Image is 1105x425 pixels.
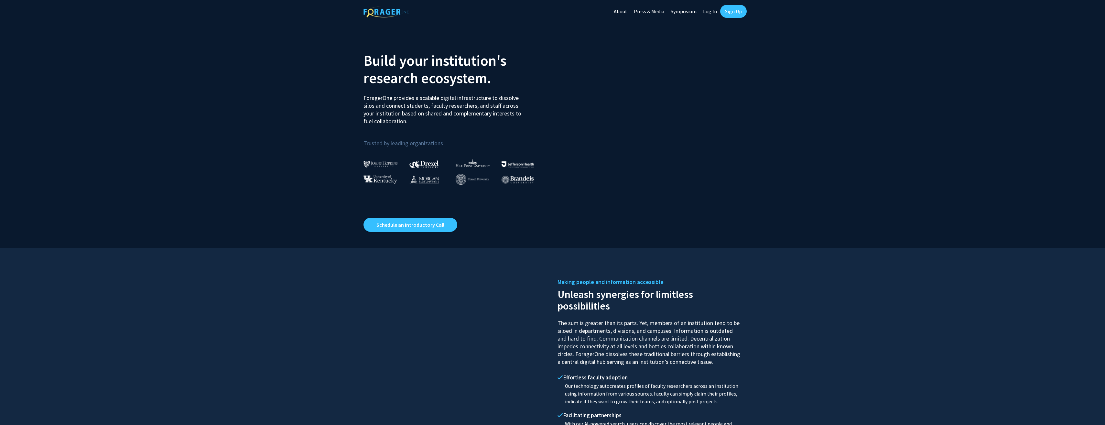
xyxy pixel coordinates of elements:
[363,161,398,168] img: Johns Hopkins University
[502,161,534,168] img: Thomas Jefferson University
[720,5,747,18] a: Sign Up
[456,159,490,167] img: High Point University
[558,412,742,419] h4: Facilitating partnerships
[456,174,489,185] img: Cornell University
[558,287,742,312] h2: Unleash synergies for limitless possibilities
[363,218,457,232] a: Opens in a new tab
[558,382,742,406] p: Our technology autocreates profiles of faculty researchers across an institution using informatio...
[502,176,534,184] img: Brandeis University
[558,277,742,287] h5: Making people and information accessible
[409,175,439,183] img: Morgan State University
[558,374,742,381] h4: Effortless faculty adoption
[363,52,548,87] h2: Build your institution's research ecosystem.
[409,160,439,168] img: Drexel University
[363,6,409,17] img: ForagerOne Logo
[363,130,548,148] p: Trusted by leading organizations
[558,313,742,366] p: The sum is greater than its parts. Yet, members of an institution tend to be siloed in department...
[363,89,526,125] p: ForagerOne provides a scalable digital infrastructure to dissolve silos and connect students, fac...
[363,175,397,184] img: University of Kentucky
